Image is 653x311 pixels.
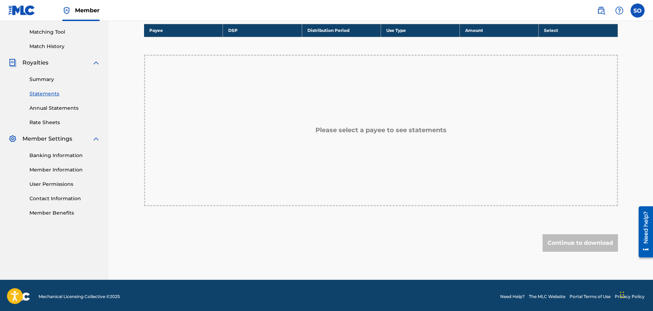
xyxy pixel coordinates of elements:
[22,59,48,67] span: Royalties
[29,181,100,188] a: User Permissions
[597,6,605,15] img: search
[29,28,100,36] a: Matching Tool
[315,126,447,134] h5: Please select a payee to see statements
[92,135,100,143] img: expand
[500,293,525,300] a: Need Help?
[594,4,608,18] a: Public Search
[529,293,565,300] a: The MLC Website
[29,104,100,112] a: Annual Statements
[223,24,302,37] th: DSP
[570,293,611,300] a: Portal Terms of Use
[381,24,460,37] th: Use Type
[8,135,17,143] img: Member Settings
[631,4,645,18] div: User Menu
[29,43,100,50] a: Match History
[75,6,100,14] span: Member
[612,4,626,18] div: Help
[39,293,120,300] span: Mechanical Licensing Collective © 2025
[8,5,35,15] img: MLC Logo
[633,203,653,260] iframe: Resource Center
[22,135,72,143] span: Member Settings
[615,293,645,300] a: Privacy Policy
[29,119,100,126] a: Rate Sheets
[62,6,71,15] img: Top Rightsholder
[302,24,381,37] th: Distribution Period
[29,76,100,83] a: Summary
[615,6,624,15] img: help
[618,277,653,311] iframe: Chat Widget
[29,152,100,159] a: Banking Information
[29,209,100,217] a: Member Benefits
[460,24,539,37] th: Amount
[620,284,624,305] div: Drag
[539,24,618,37] th: Select
[144,24,223,37] th: Payee
[29,90,100,97] a: Statements
[8,59,17,67] img: Royalties
[29,166,100,174] a: Member Information
[92,59,100,67] img: expand
[29,195,100,202] a: Contact Information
